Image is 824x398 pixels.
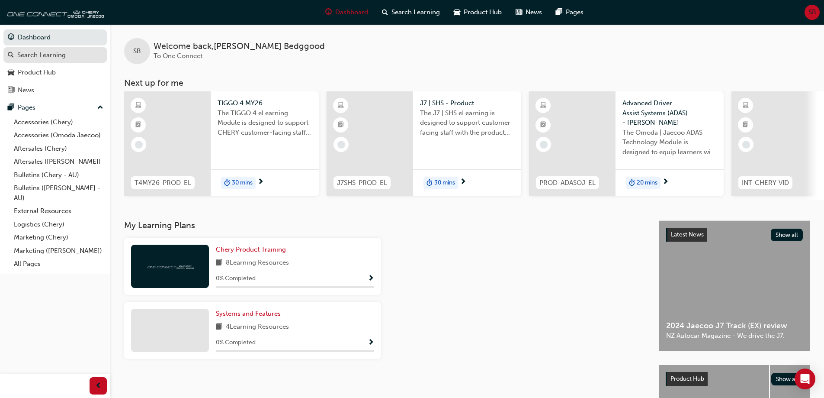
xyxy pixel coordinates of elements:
span: SB [808,7,816,17]
span: 30 mins [434,178,455,188]
span: guage-icon [325,7,332,18]
a: car-iconProduct Hub [447,3,509,21]
span: guage-icon [8,34,14,42]
span: next-icon [257,178,264,186]
span: J7SHS-PROD-EL [337,178,387,188]
span: learningRecordVerb_NONE-icon [337,141,345,149]
span: learningRecordVerb_NONE-icon [742,141,750,149]
span: Search Learning [391,7,440,17]
span: The J7 | SHS eLearning is designed to support customer facing staff with the product and sales in... [420,108,514,138]
h3: My Learning Plans [124,220,645,230]
a: J7SHS-PROD-ELJ7 | SHS - ProductThe J7 | SHS eLearning is designed to support customer facing staf... [327,91,521,196]
div: Search Learning [17,50,66,60]
button: Pages [3,100,107,116]
span: booktick-icon [540,120,546,131]
span: search-icon [382,7,388,18]
span: learningResourceType_ELEARNING-icon [743,100,749,111]
span: T4MY26-PROD-EL [135,178,191,188]
span: next-icon [662,178,669,186]
button: Show all [771,229,803,241]
span: prev-icon [95,381,102,392]
a: External Resources [10,204,107,218]
span: Show Progress [368,275,374,283]
a: Marketing (Chery) [10,231,107,244]
span: learningResourceType_ELEARNING-icon [338,100,344,111]
span: duration-icon [426,178,433,189]
span: duration-icon [629,178,635,189]
a: Search Learning [3,47,107,63]
a: Bulletins (Chery - AU) [10,168,107,182]
span: NZ Autocar Magazine - We drive the J7. [666,331,803,341]
span: TIGGO 4 MY26 [218,98,312,108]
span: car-icon [8,69,14,77]
span: PROD-ADASOJ-EL [539,178,596,188]
span: learningRecordVerb_NONE-icon [540,141,548,149]
div: Open Intercom Messenger [795,369,815,389]
a: Aftersales (Chery) [10,142,107,155]
div: News [18,85,34,95]
span: 20 mins [637,178,657,188]
span: duration-icon [224,178,230,189]
a: Marketing ([PERSON_NAME]) [10,244,107,258]
a: Chery Product Training [216,245,289,255]
span: search-icon [8,52,14,59]
a: Latest NewsShow all [666,228,803,242]
span: 8 Learning Resources [226,258,289,269]
a: Bulletins ([PERSON_NAME] - AU) [10,181,107,204]
span: book-icon [216,258,222,269]
a: Product HubShow all [666,372,803,386]
button: Show Progress [368,337,374,348]
button: Show all [771,373,804,385]
span: book-icon [216,322,222,333]
a: pages-iconPages [549,3,590,21]
span: To One Connect [154,52,202,60]
a: T4MY26-PROD-ELTIGGO 4 MY26The TIGGO 4 eLearning Module is designed to support CHERY customer-faci... [124,91,319,196]
span: J7 | SHS - Product [420,98,514,108]
h3: Next up for me [110,78,824,88]
button: Show Progress [368,273,374,284]
a: guage-iconDashboard [318,3,375,21]
span: News [526,7,542,17]
span: learningResourceType_ELEARNING-icon [135,100,141,111]
span: learningResourceType_ELEARNING-icon [540,100,546,111]
span: news-icon [8,87,14,94]
span: Dashboard [335,7,368,17]
a: Latest NewsShow all2024 Jaecoo J7 Track (EX) reviewNZ Autocar Magazine - We drive the J7. [659,220,810,351]
span: Systems and Features [216,310,281,317]
span: 4 Learning Resources [226,322,289,333]
span: booktick-icon [135,120,141,131]
a: Systems and Features [216,309,284,319]
span: Advanced Driver Assist Systems (ADAS) - [PERSON_NAME] [622,98,717,128]
span: up-icon [97,102,103,113]
span: 0 % Completed [216,338,256,348]
a: Dashboard [3,29,107,45]
span: learningRecordVerb_NONE-icon [135,141,143,149]
span: SB [133,46,141,56]
a: PROD-ADASOJ-ELAdvanced Driver Assist Systems (ADAS) - [PERSON_NAME]The Omoda | Jaecoo ADAS Techno... [529,91,724,196]
button: DashboardSearch LearningProduct HubNews [3,28,107,100]
a: search-iconSearch Learning [375,3,447,21]
img: oneconnect [146,262,194,270]
span: next-icon [460,178,466,186]
a: Logistics (Chery) [10,218,107,231]
span: booktick-icon [338,120,344,131]
span: news-icon [516,7,522,18]
span: Show Progress [368,339,374,347]
span: Chery Product Training [216,246,286,253]
span: Welcome back , [PERSON_NAME] Bedggood [154,42,325,52]
a: All Pages [10,257,107,271]
span: pages-icon [556,7,562,18]
div: Pages [18,103,35,113]
img: oneconnect [4,3,104,21]
span: The TIGGO 4 eLearning Module is designed to support CHERY customer-facing staff with the product ... [218,108,312,138]
a: news-iconNews [509,3,549,21]
span: 0 % Completed [216,274,256,284]
span: 2024 Jaecoo J7 Track (EX) review [666,321,803,331]
span: Latest News [671,231,704,238]
span: The Omoda | Jaecoo ADAS Technology Module is designed to equip learners with essential knowledge ... [622,128,717,157]
span: 30 mins [232,178,253,188]
span: booktick-icon [743,120,749,131]
a: Accessories (Omoda Jaecoo) [10,129,107,142]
